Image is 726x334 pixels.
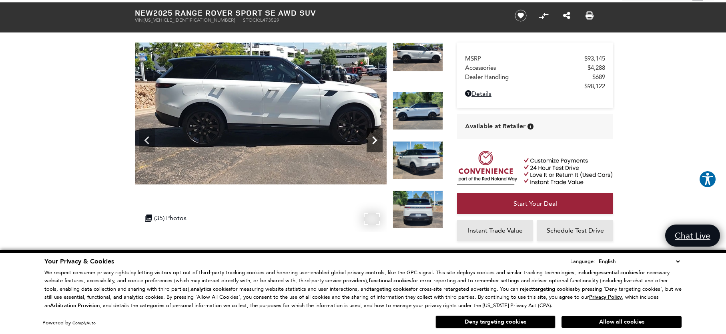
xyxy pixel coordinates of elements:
img: New 2025 Fuji White Land Rover SE image 10 [393,92,443,130]
span: $689 [592,73,605,81]
a: Share this New 2025 Range Rover Sport SE AWD SUV [563,11,570,20]
strong: New [135,7,153,18]
button: Save vehicle [512,9,529,22]
span: Start Your Deal [513,200,557,207]
img: New 2025 Fuji White Land Rover SE image 11 [393,141,443,179]
div: Previous [139,128,155,152]
span: Chat Live [671,230,714,241]
a: ComplyAuto [72,320,96,326]
span: L473529 [260,17,279,23]
span: $4,288 [588,64,605,71]
button: Explore your accessibility options [699,170,716,188]
strong: Arbitration Provision [50,302,100,309]
span: MSRP [465,55,584,62]
button: Deny targeting cookies [435,316,556,328]
div: Powered by [42,320,96,326]
div: Next [367,128,383,152]
span: Schedule Test Drive [547,227,604,234]
span: Stock: [243,17,260,23]
a: Details [465,90,605,97]
a: Start Your Deal [457,193,613,214]
a: Schedule Test Drive [537,220,613,241]
p: We respect consumer privacy rights by letting visitors opt out of third-party tracking cookies an... [44,269,682,310]
span: Dealer Handling [465,73,592,81]
a: Print this New 2025 Range Rover Sport SE AWD SUV [586,11,594,20]
u: Privacy Policy [589,294,622,301]
select: Language Select [597,257,682,266]
strong: targeting cookies [533,285,575,293]
span: Available at Retailer [465,122,525,131]
div: Language: [570,259,595,264]
a: Instant Trade Value [457,220,533,241]
strong: essential cookies [598,269,638,276]
span: $98,122 [584,83,605,90]
a: Accessories $4,288 [465,64,605,71]
img: New 2025 Fuji White Land Rover SE image 12 [393,190,443,229]
a: Dealer Handling $689 [465,73,605,81]
span: VIN: [135,17,144,23]
a: Chat Live [665,225,720,247]
strong: targeting cookies [369,285,411,293]
strong: analytics cookies [191,285,231,293]
button: Allow all cookies [562,316,682,328]
div: (35) Photos [141,210,191,226]
span: Instant Trade Value [468,227,523,234]
aside: Accessibility Help Desk [699,170,716,190]
h1: 2025 Range Rover Sport SE AWD SUV [135,8,501,17]
a: $98,122 [465,83,605,90]
div: Vehicle is in stock and ready for immediate delivery. Due to demand, availability is subject to c... [527,123,533,130]
strong: functional cookies [369,277,411,284]
span: Accessories [465,64,588,71]
span: Your Privacy & Cookies [44,257,114,266]
a: MSRP $93,145 [465,55,605,62]
span: $93,145 [584,55,605,62]
button: Compare Vehicle [537,10,550,22]
img: New 2025 Fuji White Land Rover SE image 9 [393,43,443,71]
img: New 2025 Fuji White Land Rover SE image 9 [135,43,387,184]
span: [US_VEHICLE_IDENTIFICATION_NUMBER] [144,17,235,23]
